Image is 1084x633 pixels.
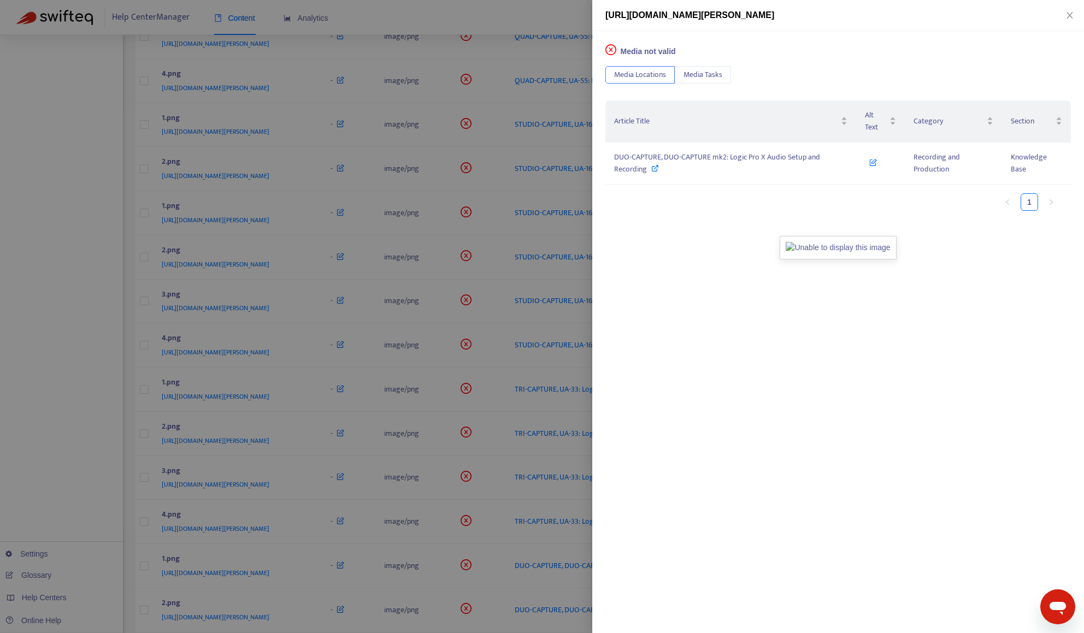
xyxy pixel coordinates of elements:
[780,236,896,259] img: Unable to display this image
[1021,193,1038,211] li: 1
[856,100,905,143] th: Alt Text
[914,151,960,175] span: Recording and Production
[1040,589,1075,624] iframe: メッセージングウィンドウを開くボタン
[614,115,839,127] span: Article Title
[1042,193,1060,211] li: Next Page
[605,100,856,143] th: Article Title
[1011,151,1047,175] span: Knowledge Base
[621,47,676,56] span: Media not valid
[1004,199,1011,205] span: left
[614,151,820,175] span: DUO-CAPTURE, DUO-CAPTURE mk2: Logic Pro X Audio Setup and Recording
[1048,199,1054,205] span: right
[675,66,731,84] button: Media Tasks
[605,44,616,55] span: close-circle
[1021,194,1038,210] a: 1
[1002,100,1071,143] th: Section
[684,69,722,81] span: Media Tasks
[865,109,887,133] span: Alt Text
[1062,10,1077,21] button: Close
[905,100,1001,143] th: Category
[1011,115,1053,127] span: Section
[614,69,666,81] span: Media Locations
[1065,11,1074,20] span: close
[1042,193,1060,211] button: right
[999,193,1016,211] li: Previous Page
[999,193,1016,211] button: left
[605,10,774,20] span: [URL][DOMAIN_NAME][PERSON_NAME]
[605,66,675,84] button: Media Locations
[914,115,984,127] span: Category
